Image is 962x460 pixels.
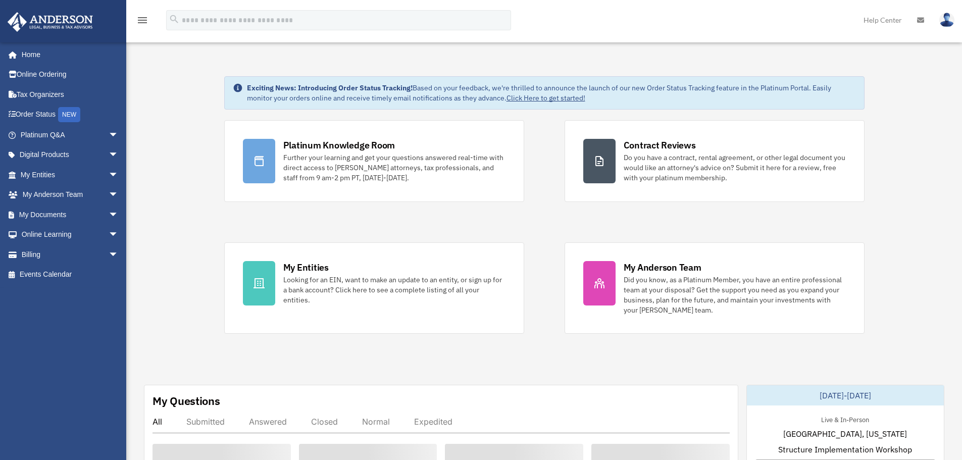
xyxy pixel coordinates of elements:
div: [DATE]-[DATE] [747,385,944,405]
span: Structure Implementation Workshop [778,443,912,455]
a: My Anderson Team Did you know, as a Platinum Member, you have an entire professional team at your... [565,242,865,334]
a: menu [136,18,148,26]
div: My Questions [153,393,220,408]
span: [GEOGRAPHIC_DATA], [US_STATE] [783,428,907,440]
div: Do you have a contract, rental agreement, or other legal document you would like an attorney's ad... [624,152,846,183]
a: Online Ordering [7,65,134,85]
a: My Entities Looking for an EIN, want to make an update to an entity, or sign up for a bank accoun... [224,242,524,334]
div: My Anderson Team [624,261,701,274]
a: Billingarrow_drop_down [7,244,134,265]
span: arrow_drop_down [109,125,129,145]
a: My Anderson Teamarrow_drop_down [7,185,134,205]
span: arrow_drop_down [109,165,129,185]
a: Contract Reviews Do you have a contract, rental agreement, or other legal document you would like... [565,120,865,202]
div: Contract Reviews [624,139,696,151]
div: Closed [311,417,338,427]
img: Anderson Advisors Platinum Portal [5,12,96,32]
div: Based on your feedback, we're thrilled to announce the launch of our new Order Status Tracking fe... [247,83,856,103]
a: Platinum Knowledge Room Further your learning and get your questions answered real-time with dire... [224,120,524,202]
a: Tax Organizers [7,84,134,105]
div: Live & In-Person [813,414,877,424]
div: Platinum Knowledge Room [283,139,395,151]
div: Did you know, as a Platinum Member, you have an entire professional team at your disposal? Get th... [624,275,846,315]
a: Digital Productsarrow_drop_down [7,145,134,165]
a: Home [7,44,129,65]
a: Platinum Q&Aarrow_drop_down [7,125,134,145]
div: Normal [362,417,390,427]
a: My Entitiesarrow_drop_down [7,165,134,185]
div: My Entities [283,261,329,274]
div: Further your learning and get your questions answered real-time with direct access to [PERSON_NAM... [283,152,505,183]
a: Online Learningarrow_drop_down [7,225,134,245]
span: arrow_drop_down [109,205,129,225]
div: Looking for an EIN, want to make an update to an entity, or sign up for a bank account? Click her... [283,275,505,305]
a: Click Here to get started! [507,93,585,103]
img: User Pic [939,13,954,27]
span: arrow_drop_down [109,244,129,265]
div: All [153,417,162,427]
span: arrow_drop_down [109,185,129,206]
span: arrow_drop_down [109,225,129,245]
div: Expedited [414,417,452,427]
div: Submitted [186,417,225,427]
a: Order StatusNEW [7,105,134,125]
i: menu [136,14,148,26]
strong: Exciting News: Introducing Order Status Tracking! [247,83,413,92]
div: NEW [58,107,80,122]
i: search [169,14,180,25]
div: Answered [249,417,287,427]
a: My Documentsarrow_drop_down [7,205,134,225]
span: arrow_drop_down [109,145,129,166]
a: Events Calendar [7,265,134,285]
